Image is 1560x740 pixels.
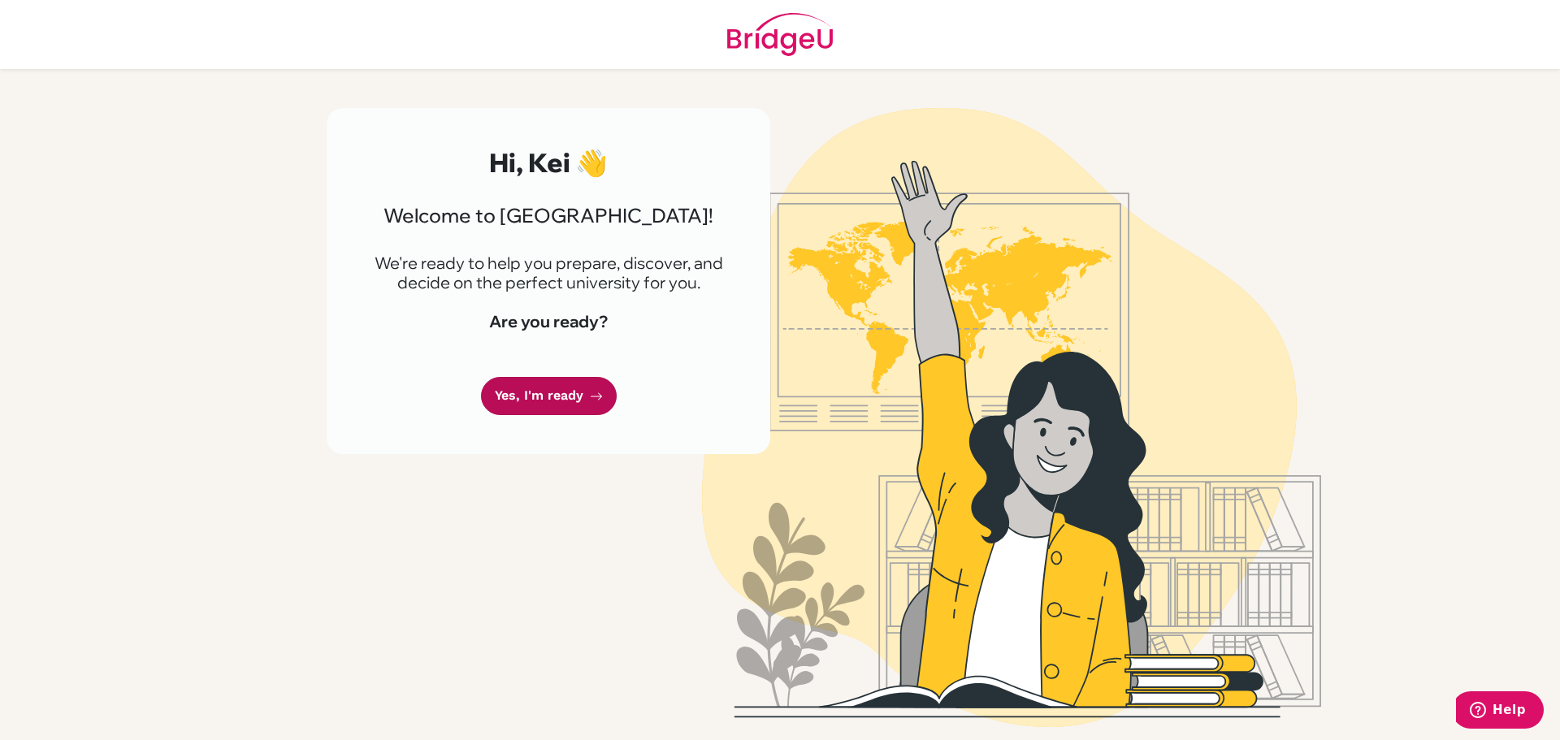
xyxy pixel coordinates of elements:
p: We're ready to help you prepare, discover, and decide on the perfect university for you. [366,253,731,292]
iframe: Opens a widget where you can find more information [1456,691,1544,732]
h3: Welcome to [GEOGRAPHIC_DATA]! [366,204,731,227]
a: Yes, I'm ready [481,377,617,415]
img: Welcome to Bridge U [548,108,1475,727]
h4: Are you ready? [366,312,731,331]
h2: Hi, Kei 👋 [366,147,731,178]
